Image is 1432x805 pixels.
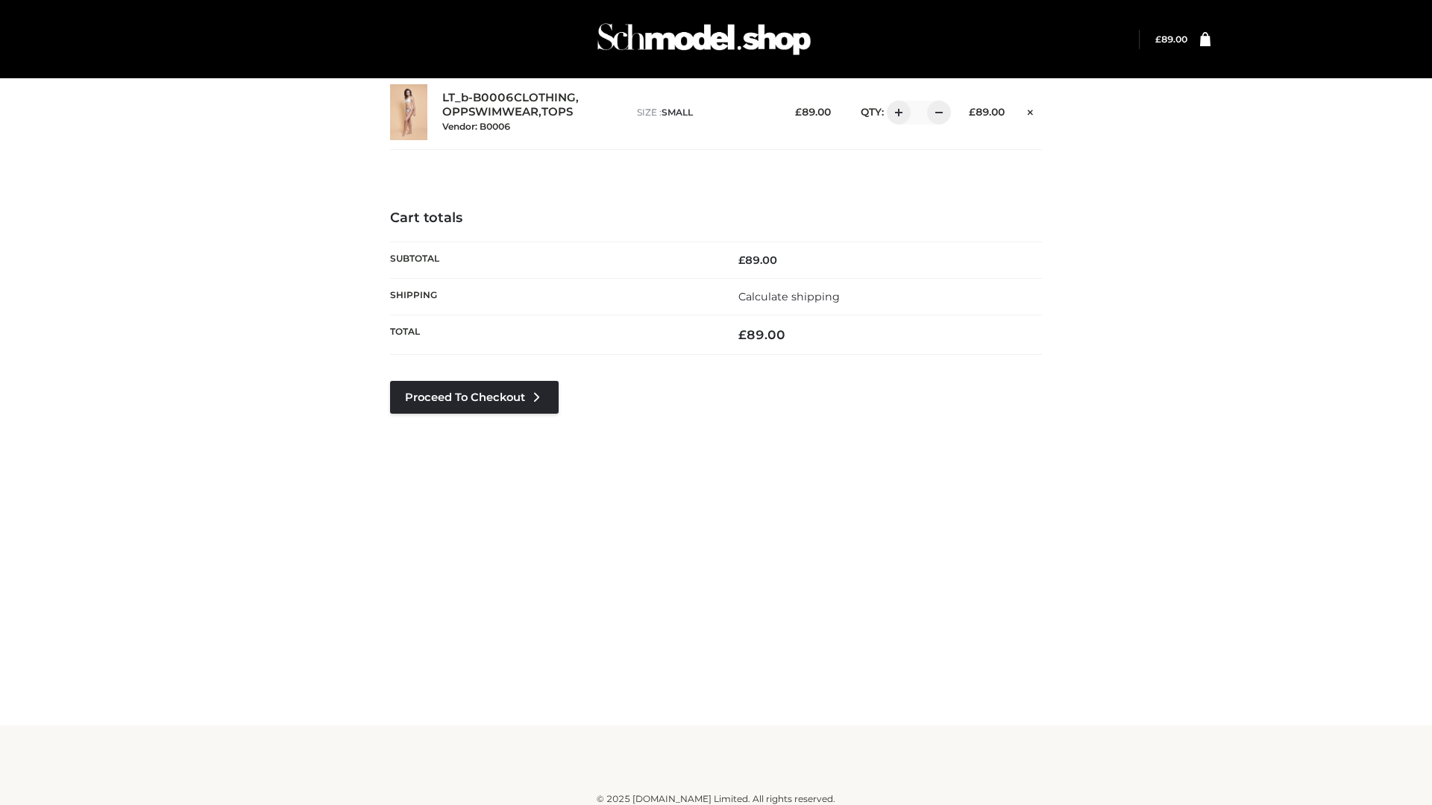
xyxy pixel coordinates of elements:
[846,101,946,124] div: QTY:
[390,84,427,140] img: LT_b-B0006 - SMALL
[390,381,559,414] a: Proceed to Checkout
[390,210,1042,227] h4: Cart totals
[514,91,576,105] a: CLOTHING
[442,121,510,132] small: Vendor: B0006
[795,106,831,118] bdi: 89.00
[738,327,785,342] bdi: 89.00
[1020,101,1042,120] a: Remove this item
[390,278,716,315] th: Shipping
[637,106,772,119] p: size :
[1155,34,1161,45] span: £
[738,253,777,267] bdi: 89.00
[738,327,747,342] span: £
[592,10,816,69] img: Schmodel Admin 964
[442,91,514,105] a: LT_b-B0006
[442,105,538,119] a: OPPSWIMWEAR
[738,253,745,267] span: £
[442,91,622,133] div: , ,
[738,290,840,303] a: Calculate shipping
[795,106,802,118] span: £
[969,106,1005,118] bdi: 89.00
[662,107,693,118] span: SMALL
[1155,34,1187,45] bdi: 89.00
[969,106,976,118] span: £
[1155,34,1187,45] a: £89.00
[541,105,573,119] a: TOPS
[390,241,716,278] th: Subtotal
[390,315,716,355] th: Total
